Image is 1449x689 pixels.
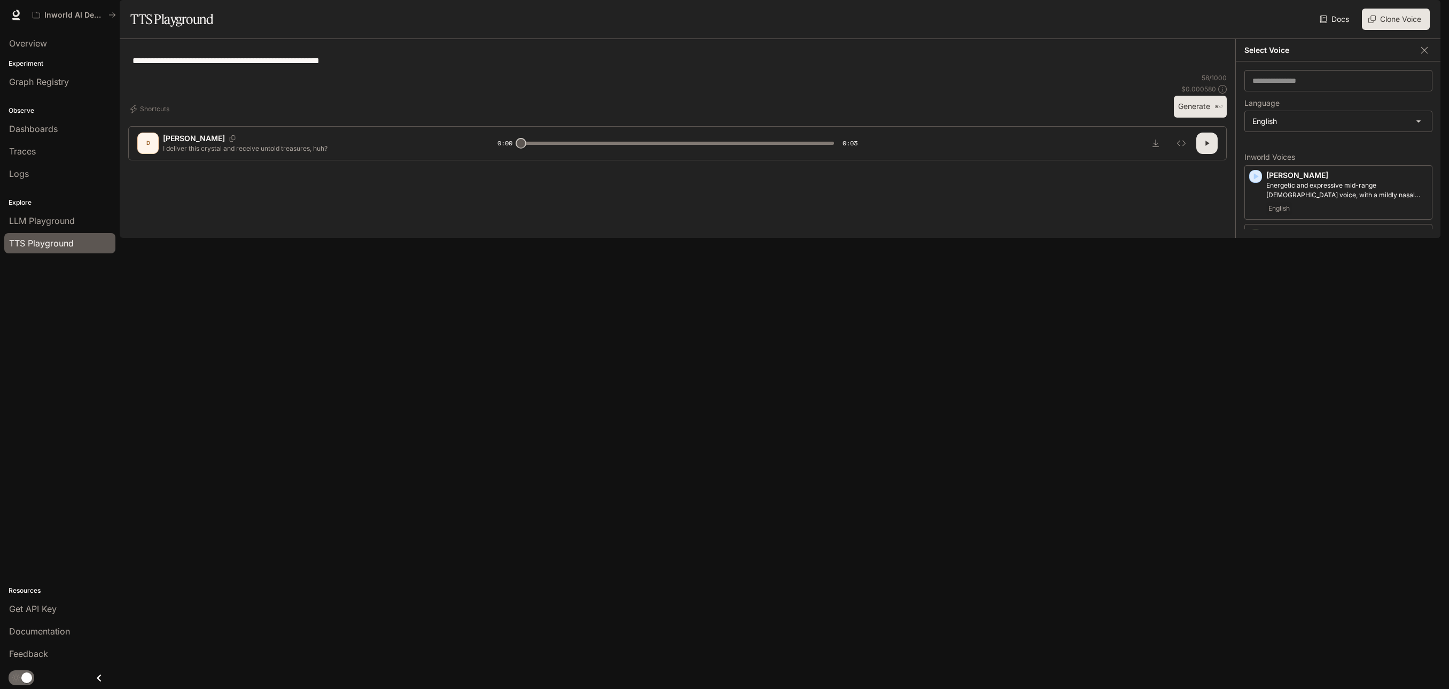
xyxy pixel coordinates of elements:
[139,135,157,152] div: D
[1266,170,1428,181] p: [PERSON_NAME]
[497,138,512,149] span: 0:00
[1362,9,1430,30] button: Clone Voice
[1266,202,1292,215] span: English
[1145,133,1166,154] button: Download audio
[1266,181,1428,200] p: Energetic and expressive mid-range male voice, with a mildly nasal quality
[225,135,240,142] button: Copy Voice ID
[1244,99,1280,107] p: Language
[28,4,121,26] button: All workspaces
[1181,84,1216,94] p: $ 0.000580
[1318,9,1353,30] a: Docs
[1202,73,1227,82] p: 58 / 1000
[1244,153,1432,161] p: Inworld Voices
[128,100,174,118] button: Shortcuts
[130,9,213,30] h1: TTS Playground
[1174,96,1227,118] button: Generate⌘⏎
[1266,229,1428,239] p: [PERSON_NAME]
[1245,111,1432,131] div: English
[163,144,472,153] p: I deliver this crystal and receive untold treasures, huh?
[1214,104,1222,110] p: ⌘⏎
[163,133,225,144] p: [PERSON_NAME]
[1171,133,1192,154] button: Inspect
[44,11,104,20] p: Inworld AI Demos
[843,138,858,149] span: 0:03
